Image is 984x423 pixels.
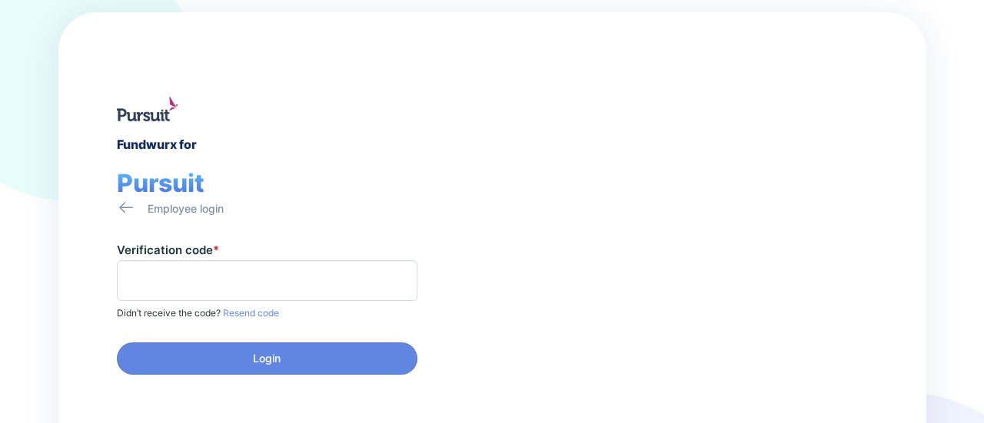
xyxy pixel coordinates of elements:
span: Pursuit [117,168,204,198]
div: Thank you for choosing Fundwurx as your partner in driving positive social impact! [580,305,843,348]
div: Employee login [148,200,224,218]
img: logo.jpg [117,97,178,121]
label: Verification code [117,243,219,257]
span: Resend code [221,307,279,319]
div: Fundwurx for [117,134,197,156]
div: Welcome to [580,216,700,230]
button: Login [117,342,417,375]
div: Fundwurx [580,236,756,273]
span: Login [253,351,281,366]
span: Didn’t receive the code? [117,307,221,319]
